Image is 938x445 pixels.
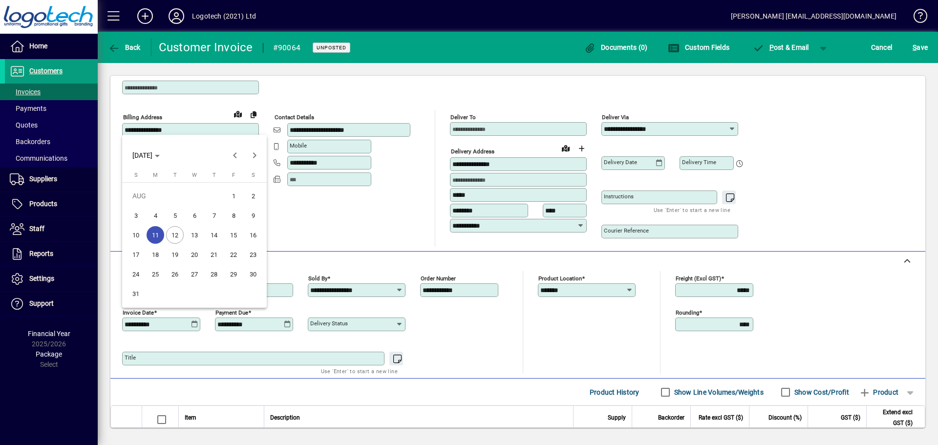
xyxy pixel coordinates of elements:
[186,265,203,283] span: 27
[166,265,184,283] span: 26
[127,265,145,283] span: 24
[186,207,203,224] span: 6
[126,245,146,264] button: Sun Aug 17 2025
[126,206,146,225] button: Sun Aug 03 2025
[127,246,145,263] span: 17
[126,225,146,245] button: Sun Aug 10 2025
[146,245,165,264] button: Mon Aug 18 2025
[243,186,263,206] button: Sat Aug 02 2025
[205,207,223,224] span: 7
[204,225,224,245] button: Thu Aug 14 2025
[224,264,243,284] button: Fri Aug 29 2025
[126,186,224,206] td: AUG
[166,207,184,224] span: 5
[132,151,152,159] span: [DATE]
[147,265,164,283] span: 25
[128,147,164,164] button: Choose month and year
[127,226,145,244] span: 10
[244,265,262,283] span: 30
[185,225,204,245] button: Wed Aug 13 2025
[166,226,184,244] span: 12
[192,172,197,178] span: W
[204,245,224,264] button: Thu Aug 21 2025
[224,245,243,264] button: Fri Aug 22 2025
[185,245,204,264] button: Wed Aug 20 2025
[205,246,223,263] span: 21
[147,226,164,244] span: 11
[147,246,164,263] span: 18
[186,246,203,263] span: 20
[165,264,185,284] button: Tue Aug 26 2025
[127,285,145,302] span: 31
[224,186,243,206] button: Fri Aug 01 2025
[146,206,165,225] button: Mon Aug 04 2025
[232,172,235,178] span: F
[165,245,185,264] button: Tue Aug 19 2025
[165,225,185,245] button: Tue Aug 12 2025
[245,146,264,165] button: Next month
[243,264,263,284] button: Sat Aug 30 2025
[204,206,224,225] button: Thu Aug 07 2025
[225,246,242,263] span: 22
[165,206,185,225] button: Tue Aug 05 2025
[186,226,203,244] span: 13
[224,206,243,225] button: Fri Aug 08 2025
[243,206,263,225] button: Sat Aug 09 2025
[127,207,145,224] span: 3
[147,207,164,224] span: 4
[204,264,224,284] button: Thu Aug 28 2025
[205,265,223,283] span: 28
[244,226,262,244] span: 16
[225,265,242,283] span: 29
[243,245,263,264] button: Sat Aug 23 2025
[173,172,177,178] span: T
[225,187,242,205] span: 1
[126,264,146,284] button: Sun Aug 24 2025
[252,172,255,178] span: S
[126,284,146,303] button: Sun Aug 31 2025
[244,246,262,263] span: 23
[244,207,262,224] span: 9
[225,226,242,244] span: 15
[185,206,204,225] button: Wed Aug 06 2025
[146,264,165,284] button: Mon Aug 25 2025
[224,225,243,245] button: Fri Aug 15 2025
[185,264,204,284] button: Wed Aug 27 2025
[243,225,263,245] button: Sat Aug 16 2025
[213,172,216,178] span: T
[153,172,158,178] span: M
[244,187,262,205] span: 2
[146,225,165,245] button: Mon Aug 11 2025
[134,172,138,178] span: S
[225,146,245,165] button: Previous month
[225,207,242,224] span: 8
[166,246,184,263] span: 19
[205,226,223,244] span: 14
